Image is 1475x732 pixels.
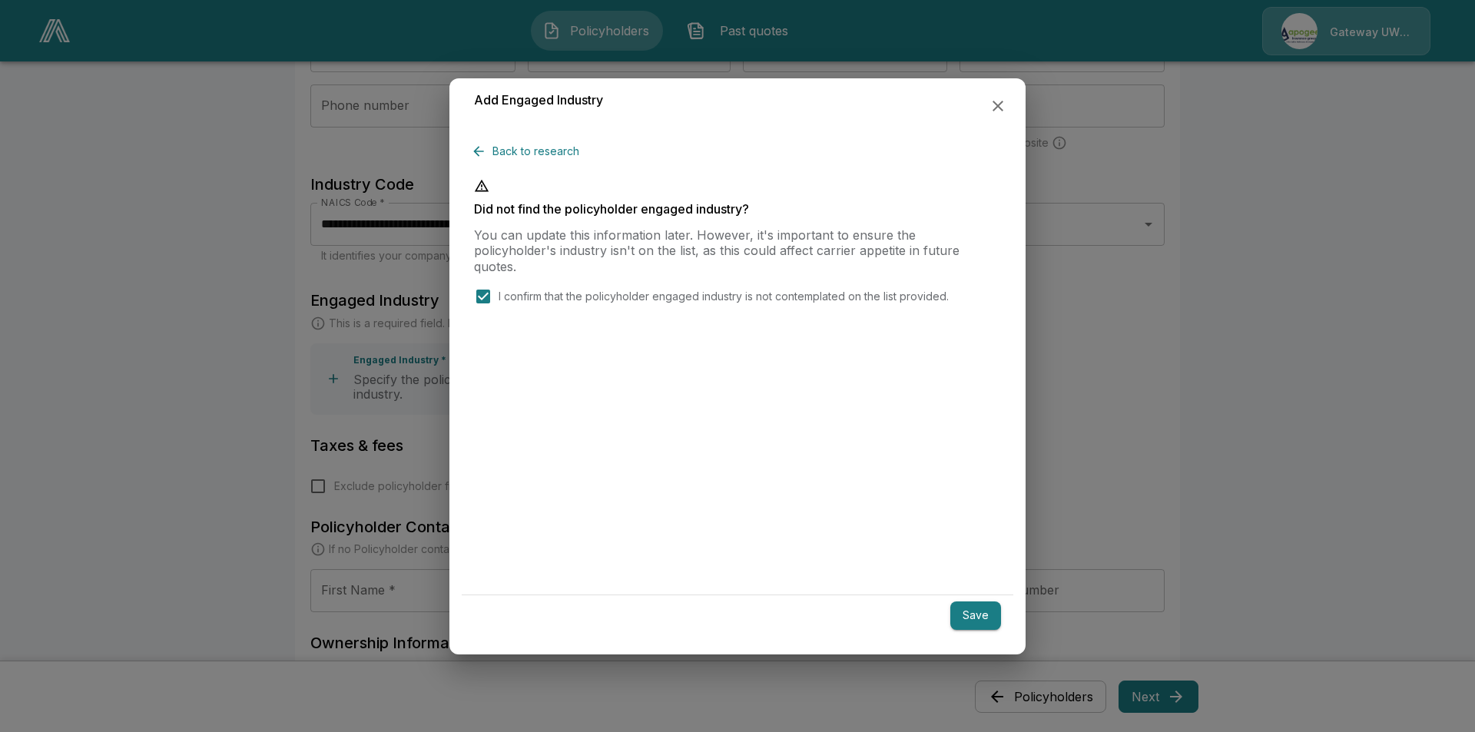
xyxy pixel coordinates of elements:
[474,91,603,111] h6: Add Engaged Industry
[474,203,1001,215] p: Did not find the policyholder engaged industry?
[474,227,1001,275] p: You can update this information later. However, it's important to ensure the policyholder's indus...
[474,137,585,166] button: Back to research
[950,601,1001,630] button: Save
[499,288,949,304] p: I confirm that the policyholder engaged industry is not contemplated on the list provided.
